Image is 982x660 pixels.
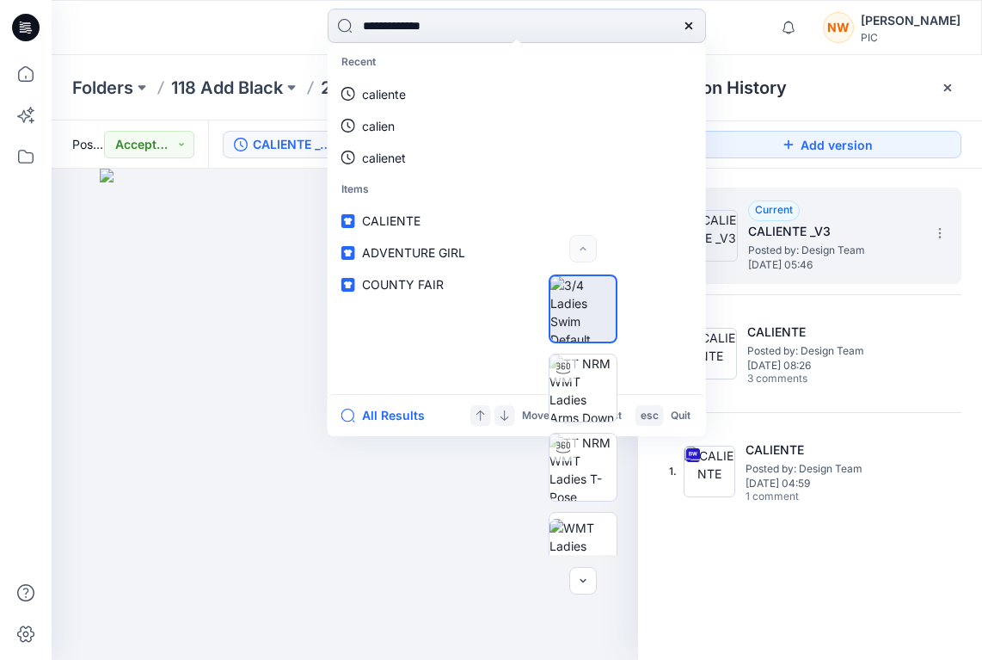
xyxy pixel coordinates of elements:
[747,373,868,386] span: 3 comments
[331,237,703,268] a: ADVENTURE GIRL
[747,342,919,360] span: Posted by: Design Team
[331,142,703,174] a: calienet
[72,135,104,153] span: Posted [DATE] 05:46 by
[861,31,961,44] div: PIC
[941,81,954,95] button: Close
[686,210,738,262] img: CALIENTE _V3
[331,205,703,237] a: CALIENTE
[684,446,735,497] img: CALIENTE
[671,407,690,425] p: Quit
[685,328,737,379] img: CALIENTE
[746,478,918,490] span: [DATE] 04:59
[331,46,703,78] p: Recent
[747,360,919,372] span: [DATE] 08:26
[861,10,961,31] div: [PERSON_NAME]
[100,169,591,660] img: eyJhbGciOiJIUzI1NiIsImtpZCI6IjAiLCJzbHQiOiJzZXMiLCJ0eXAiOiJKV1QifQ.eyJkYXRhIjp7InR5cGUiOiJzdG9yYW...
[362,117,395,135] p: calien
[693,131,961,158] button: Add version
[755,203,793,216] span: Current
[748,242,920,259] span: Posted by: Design Team
[549,434,617,501] img: TT NRM WMT Ladies T-Pose
[72,76,133,100] a: Folders
[362,149,406,167] p: calienet
[331,174,703,206] p: Items
[171,76,283,100] a: 118 Add Black
[362,277,444,292] span: COUNTY FAIR
[321,76,510,100] a: 20250624_118_GC NOBO S226
[746,440,918,460] h5: CALIENTE
[362,85,406,103] p: caliente
[223,131,343,158] button: CALIENTE _V3
[522,407,549,425] p: Move
[362,213,420,228] span: CALIENTE
[549,519,617,573] img: WMT Ladies Swim Front
[362,245,465,260] span: ADVENTURE GIRL
[746,490,866,504] span: 1 comment
[746,460,918,478] span: Posted by: Design Team
[253,135,332,154] div: CALIENTE _V3
[331,110,703,142] a: calien
[341,405,436,426] button: All Results
[331,268,703,300] a: COUNTY FAIR
[331,78,703,110] a: caliente
[669,464,677,479] span: 1.
[641,407,659,425] p: esc
[747,322,919,342] h5: CALIENTE
[550,276,616,342] img: 3/4 Ladies Swim Default
[748,221,920,242] h5: CALIENTE _V3
[748,259,920,271] span: [DATE] 05:46
[659,77,787,98] span: Version History
[823,12,854,43] div: NW
[549,355,617,422] img: TT NRM WMT Ladies Arms Down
